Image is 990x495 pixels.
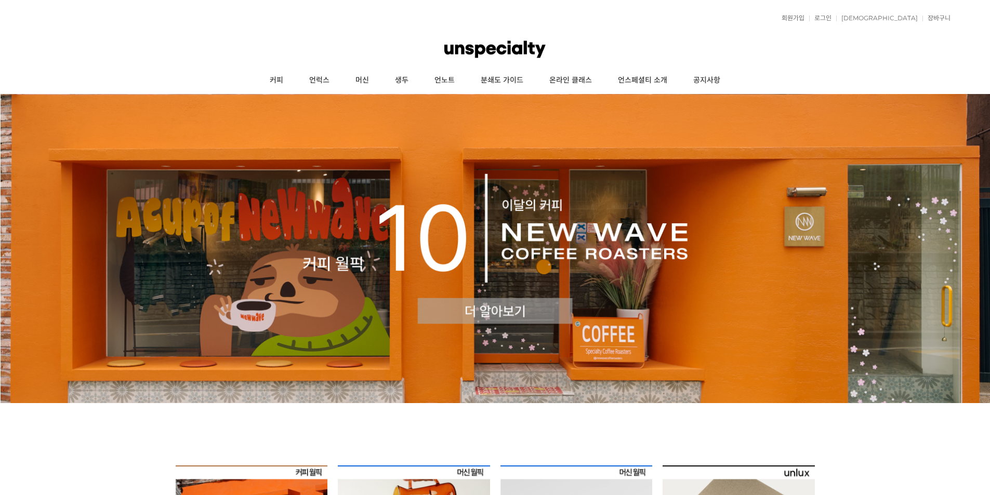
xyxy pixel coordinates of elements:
[468,68,536,93] a: 분쇄도 가이드
[296,68,342,93] a: 언럭스
[680,68,733,93] a: 공지사항
[444,34,545,65] img: 언스페셜티 몰
[776,15,804,21] a: 회원가입
[809,15,831,21] a: 로그인
[382,68,421,93] a: 생두
[836,15,918,21] a: [DEMOGRAPHIC_DATA]
[421,68,468,93] a: 언노트
[342,68,382,93] a: 머신
[536,68,605,93] a: 온라인 클래스
[922,15,951,21] a: 장바구니
[605,68,680,93] a: 언스페셜티 소개
[257,68,296,93] a: 커피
